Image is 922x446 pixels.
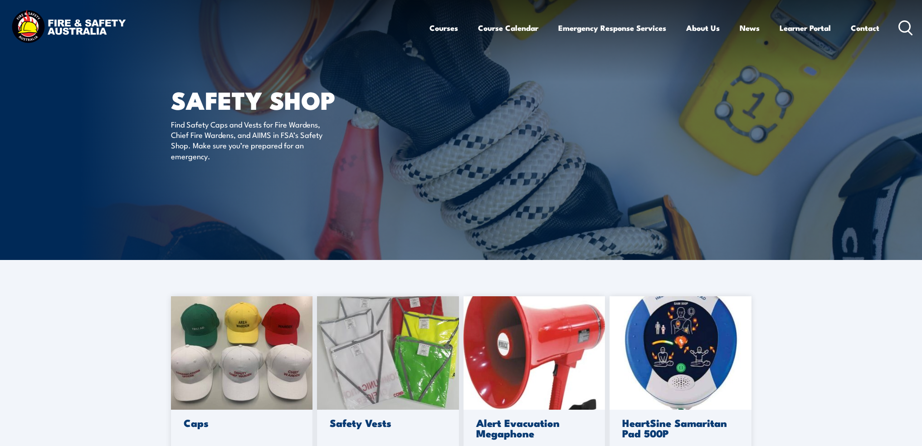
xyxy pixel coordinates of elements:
[610,296,751,410] img: 500.jpg
[780,16,831,40] a: Learner Portal
[171,119,337,162] p: Find Safety Caps and Vests for Fire Wardens, Chief Fire Wardens, and AIIMS in FSA’s Safety Shop. ...
[740,16,760,40] a: News
[558,16,666,40] a: Emergency Response Services
[478,16,538,40] a: Course Calendar
[171,89,395,110] h1: SAFETY SHOP
[463,296,605,410] img: megaphone-1.jpg
[851,16,879,40] a: Contact
[184,417,298,428] h3: Caps
[317,296,459,410] img: 20230220_093531-scaled-1.jpg
[686,16,720,40] a: About Us
[171,296,313,410] img: caps-scaled-1.jpg
[429,16,458,40] a: Courses
[330,417,444,428] h3: Safety Vests
[476,417,590,438] h3: Alert Evacuation Megaphone
[622,417,736,438] h3: HeartSine Samaritan Pad 500P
